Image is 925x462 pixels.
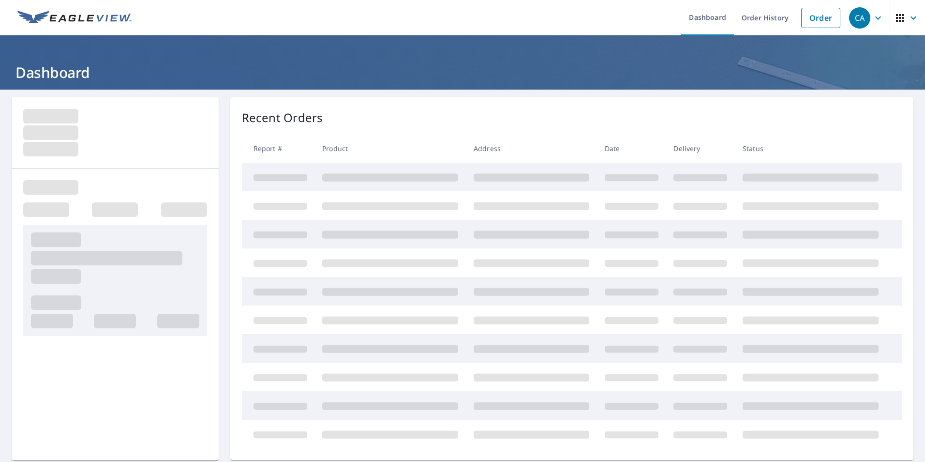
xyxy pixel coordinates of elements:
div: CA [849,7,870,29]
th: Delivery [666,134,735,163]
th: Report # [242,134,315,163]
h1: Dashboard [12,62,913,82]
th: Address [466,134,597,163]
th: Product [314,134,466,163]
a: Order [801,8,840,28]
th: Status [735,134,886,163]
th: Date [597,134,666,163]
p: Recent Orders [242,109,323,126]
img: EV Logo [17,11,132,25]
